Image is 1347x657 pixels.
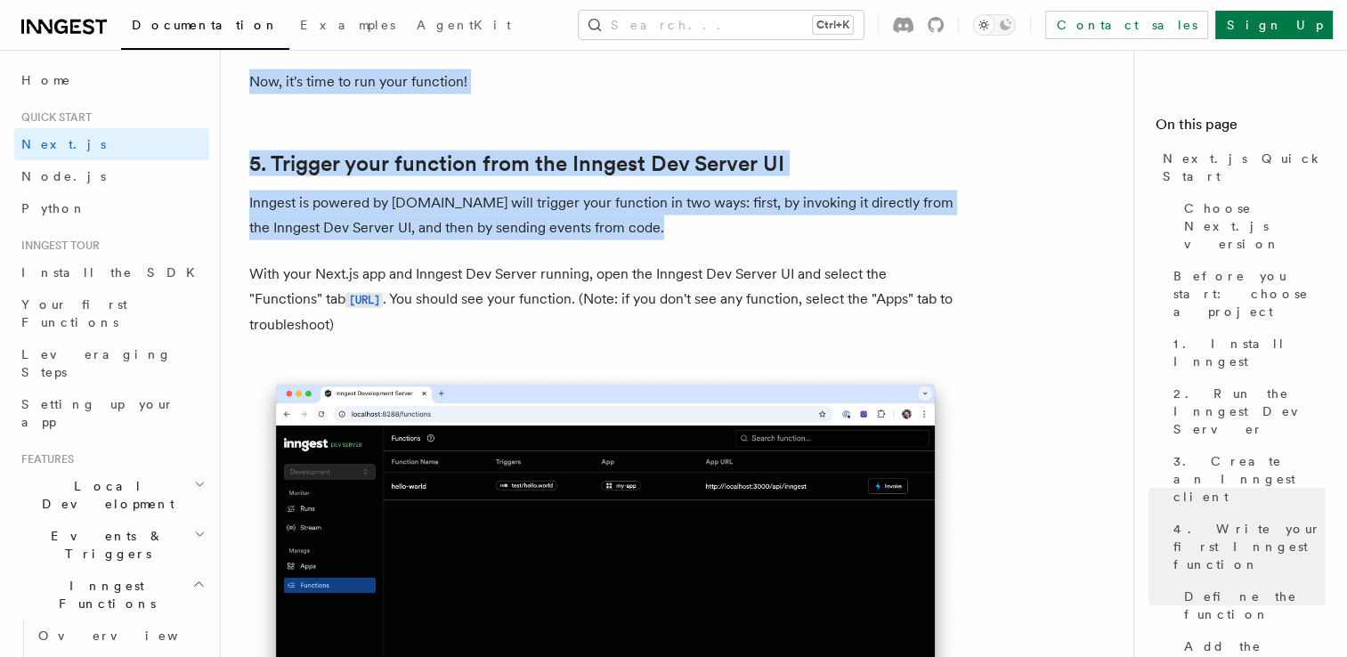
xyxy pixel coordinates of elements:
[579,11,864,39] button: Search...Ctrl+K
[1156,114,1326,142] h4: On this page
[249,151,784,176] a: 5. Trigger your function from the Inngest Dev Server UI
[21,347,172,379] span: Leveraging Steps
[1166,328,1326,377] a: 1. Install Inngest
[21,71,71,89] span: Home
[300,18,395,32] span: Examples
[14,110,92,125] span: Quick start
[21,137,106,151] span: Next.js
[1045,11,1208,39] a: Contact sales
[14,288,209,338] a: Your first Functions
[121,5,289,50] a: Documentation
[132,18,279,32] span: Documentation
[21,169,106,183] span: Node.js
[14,577,192,612] span: Inngest Functions
[249,191,962,240] p: Inngest is powered by [DOMAIN_NAME] will trigger your function in two ways: first, by invoking it...
[14,477,194,513] span: Local Development
[1184,199,1326,253] span: Choose Next.js version
[1177,192,1326,260] a: Choose Next.js version
[14,256,209,288] a: Install the SDK
[345,290,383,307] a: [URL]
[14,160,209,192] a: Node.js
[1166,260,1326,328] a: Before you start: choose a project
[21,265,206,280] span: Install the SDK
[345,293,383,308] code: [URL]
[1173,267,1326,320] span: Before you start: choose a project
[14,128,209,160] a: Next.js
[406,5,522,48] a: AgentKit
[38,629,222,643] span: Overview
[1173,385,1326,438] span: 2. Run the Inngest Dev Server
[1163,150,1326,185] span: Next.js Quick Start
[1184,588,1326,623] span: Define the function
[1166,513,1326,580] a: 4. Write your first Inngest function
[14,192,209,224] a: Python
[1215,11,1333,39] a: Sign Up
[1166,377,1326,445] a: 2. Run the Inngest Dev Server
[31,620,209,652] a: Overview
[813,16,853,34] kbd: Ctrl+K
[1156,142,1326,192] a: Next.js Quick Start
[21,201,86,215] span: Python
[1173,335,1326,370] span: 1. Install Inngest
[1177,580,1326,630] a: Define the function
[1173,452,1326,506] span: 3. Create an Inngest client
[1173,520,1326,573] span: 4. Write your first Inngest function
[14,452,74,466] span: Features
[14,527,194,563] span: Events & Triggers
[14,388,209,438] a: Setting up your app
[1166,445,1326,513] a: 3. Create an Inngest client
[14,520,209,570] button: Events & Triggers
[14,64,209,96] a: Home
[249,69,962,94] p: Now, it's time to run your function!
[14,338,209,388] a: Leveraging Steps
[21,297,127,329] span: Your first Functions
[14,470,209,520] button: Local Development
[973,14,1016,36] button: Toggle dark mode
[289,5,406,48] a: Examples
[417,18,511,32] span: AgentKit
[14,570,209,620] button: Inngest Functions
[14,239,100,253] span: Inngest tour
[21,397,174,429] span: Setting up your app
[249,262,962,337] p: With your Next.js app and Inngest Dev Server running, open the Inngest Dev Server UI and select t...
